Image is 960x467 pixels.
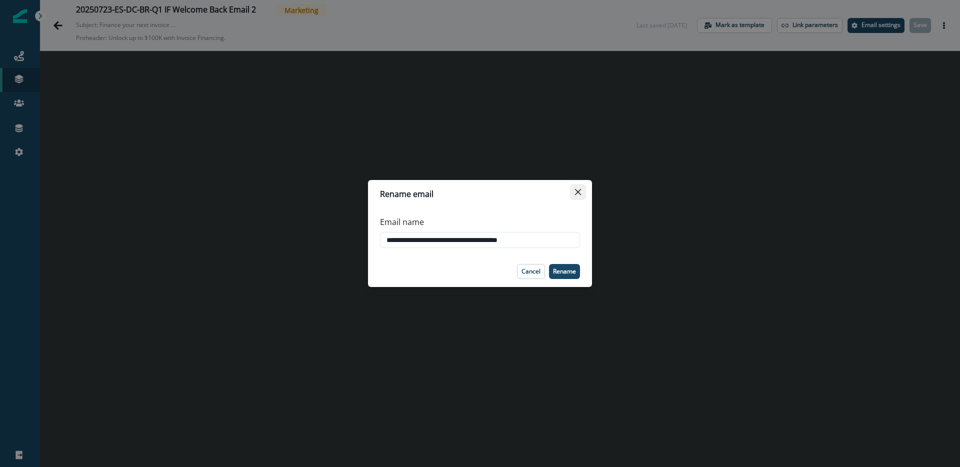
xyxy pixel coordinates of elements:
p: Rename email [380,188,433,200]
button: Cancel [517,264,545,279]
p: Rename [553,268,576,275]
button: Close [570,184,586,200]
p: Cancel [521,268,540,275]
button: Rename [549,264,580,279]
p: Email name [380,216,424,228]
